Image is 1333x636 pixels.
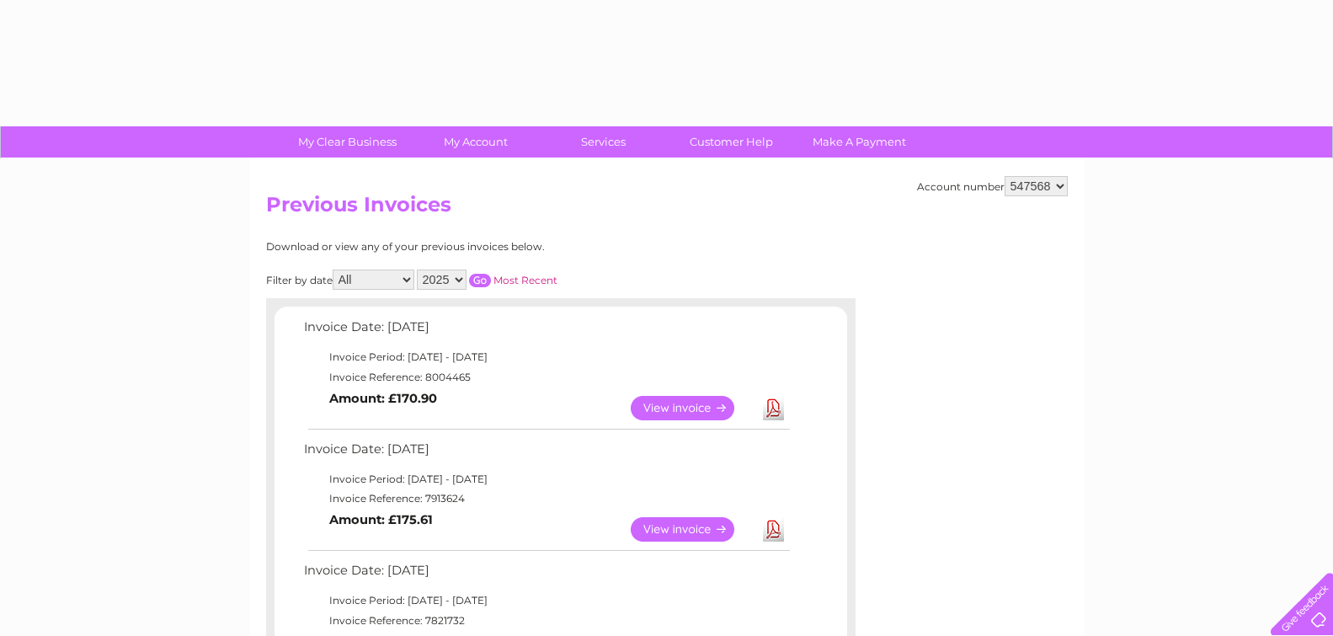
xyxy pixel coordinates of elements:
td: Invoice Period: [DATE] - [DATE] [300,469,792,489]
a: Make A Payment [790,126,929,158]
td: Invoice Date: [DATE] [300,438,792,469]
td: Invoice Reference: 7821732 [300,611,792,631]
a: Download [763,517,784,542]
a: Most Recent [493,274,557,286]
div: Account number [917,176,1068,196]
a: Services [534,126,673,158]
div: Filter by date [266,270,708,290]
a: View [631,396,754,420]
td: Invoice Period: [DATE] - [DATE] [300,347,792,367]
a: My Account [406,126,545,158]
a: Download [763,396,784,420]
td: Invoice Reference: 7913624 [300,489,792,509]
td: Invoice Date: [DATE] [300,316,792,347]
h2: Previous Invoices [266,193,1068,225]
b: Amount: £170.90 [329,391,437,406]
div: Download or view any of your previous invoices below. [266,241,708,253]
a: My Clear Business [278,126,417,158]
td: Invoice Date: [DATE] [300,559,792,591]
a: View [631,517,754,542]
td: Invoice Reference: 8004465 [300,367,792,387]
td: Invoice Period: [DATE] - [DATE] [300,591,792,611]
b: Amount: £175.61 [329,512,433,527]
a: Customer Help [662,126,801,158]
